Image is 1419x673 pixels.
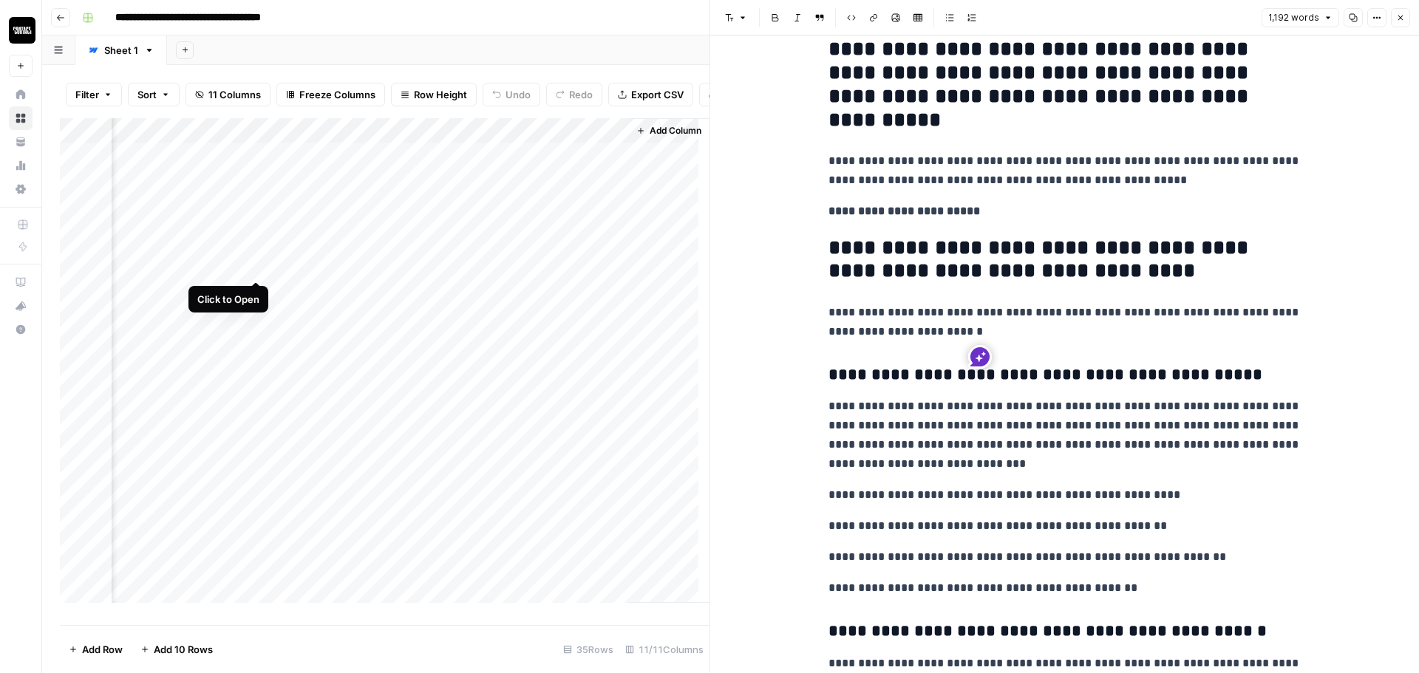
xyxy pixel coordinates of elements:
[9,318,33,341] button: Help + Support
[276,83,385,106] button: Freeze Columns
[483,83,540,106] button: Undo
[569,87,593,102] span: Redo
[82,642,123,657] span: Add Row
[608,83,693,106] button: Export CSV
[9,12,33,49] button: Workspace: Contact Studios
[557,638,619,661] div: 35 Rows
[650,124,701,137] span: Add Column
[9,177,33,201] a: Settings
[9,294,33,318] button: What's new?
[1262,8,1339,27] button: 1,192 words
[631,87,684,102] span: Export CSV
[299,87,375,102] span: Freeze Columns
[9,83,33,106] a: Home
[9,106,33,130] a: Browse
[391,83,477,106] button: Row Height
[619,638,709,661] div: 11/11 Columns
[75,87,99,102] span: Filter
[9,154,33,177] a: Usage
[186,83,270,106] button: 11 Columns
[154,642,213,657] span: Add 10 Rows
[60,638,132,661] button: Add Row
[9,130,33,154] a: Your Data
[9,17,35,44] img: Contact Studios Logo
[208,87,261,102] span: 11 Columns
[9,270,33,294] a: AirOps Academy
[66,83,122,106] button: Filter
[197,292,259,307] div: Click to Open
[1268,11,1319,24] span: 1,192 words
[128,83,180,106] button: Sort
[414,87,467,102] span: Row Height
[104,43,138,58] div: Sheet 1
[546,83,602,106] button: Redo
[630,121,707,140] button: Add Column
[75,35,167,65] a: Sheet 1
[132,638,222,661] button: Add 10 Rows
[506,87,531,102] span: Undo
[137,87,157,102] span: Sort
[10,295,32,317] div: What's new?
